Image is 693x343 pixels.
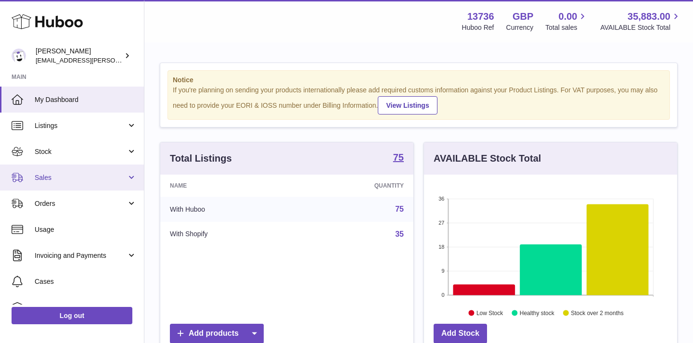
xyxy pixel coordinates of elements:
[441,268,444,274] text: 9
[441,292,444,298] text: 0
[36,56,193,64] span: [EMAIL_ADDRESS][PERSON_NAME][DOMAIN_NAME]
[462,23,494,32] div: Huboo Ref
[12,49,26,63] img: horia@orea.uk
[438,196,444,202] text: 36
[476,309,503,316] text: Low Stock
[628,10,670,23] span: 35,883.00
[173,86,665,114] div: If you're planning on sending your products internationally please add required customs informati...
[571,309,623,316] text: Stock over 2 months
[545,10,588,32] a: 0.00 Total sales
[393,152,404,164] a: 75
[467,10,494,23] strong: 13736
[35,121,127,130] span: Listings
[35,277,137,286] span: Cases
[297,175,413,197] th: Quantity
[160,197,297,222] td: With Huboo
[35,225,137,234] span: Usage
[35,173,127,182] span: Sales
[160,175,297,197] th: Name
[559,10,577,23] span: 0.00
[513,10,533,23] strong: GBP
[160,222,297,247] td: With Shopify
[434,152,541,165] h3: AVAILABLE Stock Total
[545,23,588,32] span: Total sales
[395,230,404,238] a: 35
[600,10,681,32] a: 35,883.00 AVAILABLE Stock Total
[438,220,444,226] text: 27
[438,244,444,250] text: 18
[173,76,665,85] strong: Notice
[600,23,681,32] span: AVAILABLE Stock Total
[378,96,437,114] a: View Listings
[35,251,127,260] span: Invoicing and Payments
[35,147,127,156] span: Stock
[36,47,122,65] div: [PERSON_NAME]
[35,303,137,312] span: Channels
[395,205,404,213] a: 75
[393,152,404,162] strong: 75
[35,199,127,208] span: Orders
[506,23,534,32] div: Currency
[170,152,232,165] h3: Total Listings
[35,95,137,104] span: My Dashboard
[520,309,555,316] text: Healthy stock
[12,307,132,324] a: Log out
